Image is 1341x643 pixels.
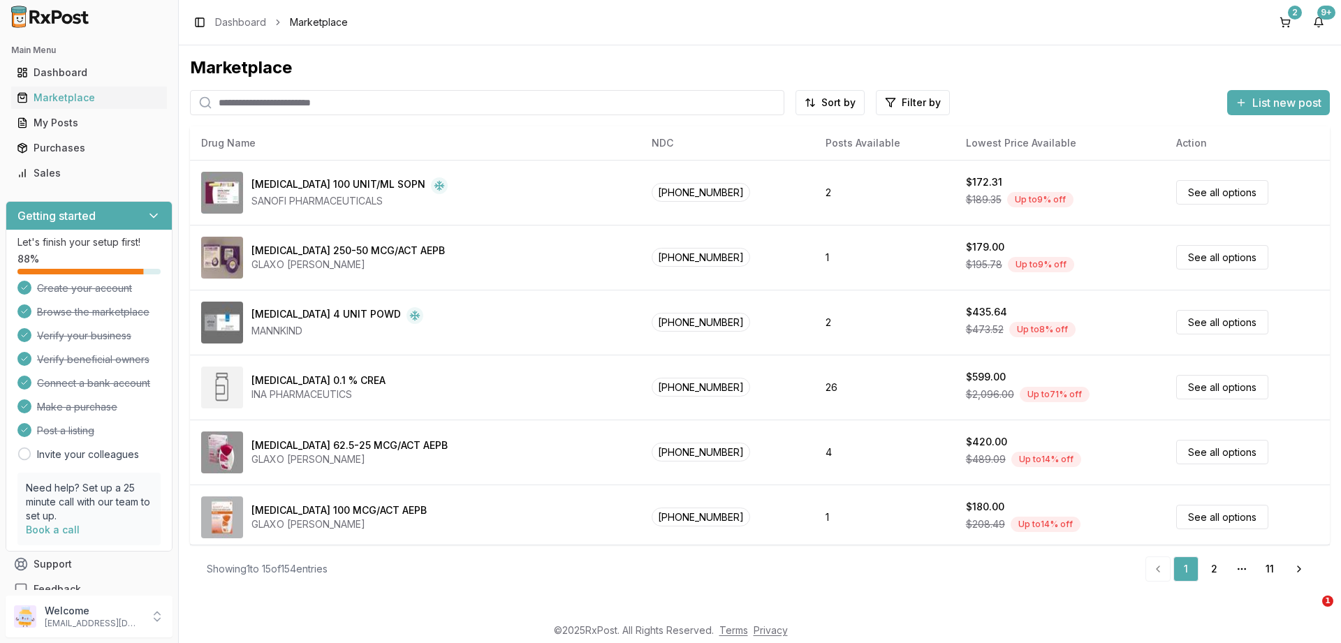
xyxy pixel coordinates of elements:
div: $172.31 [966,175,1002,189]
img: Advair Diskus 250-50 MCG/ACT AEPB [201,237,243,279]
button: 9+ [1307,11,1330,34]
span: Connect a bank account [37,376,150,390]
span: Browse the marketplace [37,305,149,319]
p: Need help? Set up a 25 minute call with our team to set up. [26,481,152,523]
td: 26 [814,355,954,420]
span: Make a purchase [37,400,117,414]
span: Verify your business [37,329,131,343]
div: GLAXO [PERSON_NAME] [251,258,445,272]
span: List new post [1252,94,1321,111]
a: See all options [1176,375,1268,399]
a: Invite your colleagues [37,448,139,461]
a: Book a call [26,524,80,535]
a: Dashboard [215,15,266,29]
th: Posts Available [814,126,954,160]
div: 2 [1288,6,1302,20]
span: Sort by [821,96,856,110]
img: RxPost Logo [6,6,95,28]
div: My Posts [17,116,161,130]
td: 4 [814,420,954,485]
div: Marketplace [190,57,1330,79]
span: $189.35 [966,193,1002,207]
a: See all options [1176,440,1268,464]
img: Afrezza 4 UNIT POWD [201,302,243,343]
td: 1 [814,485,954,549]
span: $208.49 [966,517,1005,531]
span: $195.78 [966,258,1002,272]
span: $2,096.00 [966,387,1014,401]
button: Purchases [6,137,173,159]
span: Marketplace [290,15,348,29]
span: Filter by [902,96,941,110]
th: NDC [640,126,814,160]
span: Create your account [37,281,132,295]
div: $435.64 [966,305,1007,319]
div: $179.00 [966,240,1004,254]
th: Action [1165,126,1330,160]
button: 2 [1274,11,1296,34]
div: [MEDICAL_DATA] 100 UNIT/ML SOPN [251,177,425,194]
div: GLAXO [PERSON_NAME] [251,452,448,466]
div: Up to 9 % off [1007,192,1073,207]
div: SANOFI PHARMACEUTICALS [251,194,448,208]
button: Support [6,552,173,577]
button: Filter by [876,90,950,115]
div: Sales [17,166,161,180]
span: $489.09 [966,452,1006,466]
h2: Main Menu [11,45,167,56]
span: [PHONE_NUMBER] [652,443,750,461]
div: Purchases [17,141,161,155]
div: INA PHARMACEUTICS [251,387,386,401]
td: 2 [814,290,954,355]
div: $180.00 [966,500,1004,514]
a: See all options [1176,245,1268,269]
p: Let's finish your setup first! [17,235,161,249]
span: [PHONE_NUMBER] [652,248,750,267]
button: Sales [6,162,173,184]
a: See all options [1176,310,1268,334]
span: [PHONE_NUMBER] [652,378,750,397]
a: Marketplace [11,85,167,110]
span: Verify beneficial owners [37,353,149,367]
th: Lowest Price Available [955,126,1165,160]
div: [MEDICAL_DATA] 100 MCG/ACT AEPB [251,503,427,517]
div: [MEDICAL_DATA] 4 UNIT POWD [251,307,401,324]
span: Post a listing [37,424,94,438]
span: [PHONE_NUMBER] [652,313,750,332]
a: 11 [1257,556,1282,582]
div: GLAXO [PERSON_NAME] [251,517,427,531]
img: Arnuity Ellipta 100 MCG/ACT AEPB [201,496,243,538]
img: Admelog SoloStar 100 UNIT/ML SOPN [201,172,243,214]
a: Go to next page [1285,556,1313,582]
td: 2 [814,160,954,225]
a: Terms [719,624,748,636]
div: Up to 14 % off [1011,452,1081,467]
button: Marketplace [6,87,173,109]
button: List new post [1227,90,1330,115]
img: Amcinonide 0.1 % CREA [201,367,243,408]
button: Feedback [6,577,173,602]
div: MANNKIND [251,324,423,338]
div: Dashboard [17,66,161,80]
span: Feedback [34,582,81,596]
a: Privacy [754,624,788,636]
a: Sales [11,161,167,186]
span: 1 [1322,596,1333,607]
a: My Posts [11,110,167,135]
div: Up to 8 % off [1009,322,1076,337]
div: 9+ [1317,6,1335,20]
img: Anoro Ellipta 62.5-25 MCG/ACT AEPB [201,431,243,473]
span: [PHONE_NUMBER] [652,508,750,526]
img: User avatar [14,605,36,628]
td: 1 [814,225,954,290]
div: [MEDICAL_DATA] 0.1 % CREA [251,374,386,387]
p: [EMAIL_ADDRESS][DOMAIN_NAME] [45,618,142,629]
div: $599.00 [966,370,1006,384]
div: Showing 1 to 15 of 154 entries [207,562,328,576]
a: See all options [1176,180,1268,205]
a: 2 [1201,556,1226,582]
p: Welcome [45,604,142,618]
nav: pagination [1145,556,1313,582]
span: $473.52 [966,323,1004,337]
h3: Getting started [17,207,96,224]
